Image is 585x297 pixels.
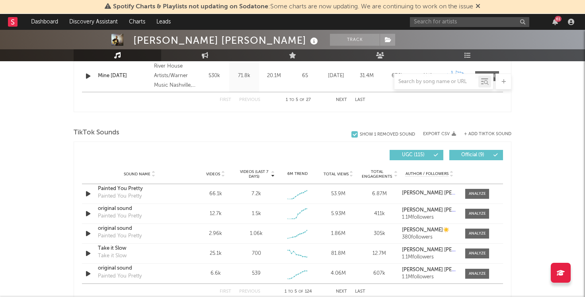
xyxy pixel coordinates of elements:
[402,190,485,196] strong: [PERSON_NAME] [PERSON_NAME]
[98,192,142,200] div: Painted You Pretty
[261,72,287,80] div: 20.1M
[402,247,485,252] strong: [PERSON_NAME] [PERSON_NAME]
[252,270,261,278] div: 539
[250,230,263,238] div: 1.06k
[449,150,503,160] button: Official(9)
[476,4,480,10] span: Dismiss
[231,72,257,80] div: 71.8k
[320,190,357,198] div: 53.9M
[330,34,380,46] button: Track
[123,14,151,30] a: Charts
[361,250,398,258] div: 12.7M
[151,14,176,30] a: Leads
[402,208,457,213] a: [PERSON_NAME] [PERSON_NAME]
[395,153,431,157] span: UGC ( 115 )
[74,128,119,138] span: TikTok Sounds
[239,98,260,102] button: Previous
[361,169,393,179] span: Total Engagements
[402,227,457,233] a: [PERSON_NAME]☀️
[252,250,261,258] div: 700
[113,4,473,10] span: : Some charts are now updating. We are continuing to work on the issue
[98,232,142,240] div: Painted You Pretty
[353,72,380,80] div: 31.4M
[98,264,181,272] a: original sound
[279,171,316,177] div: 6M Trend
[25,14,64,30] a: Dashboard
[98,205,181,213] a: original sound
[410,17,529,27] input: Search for artists
[361,270,398,278] div: 607k
[552,19,558,25] button: 61
[361,210,398,218] div: 411k
[320,270,357,278] div: 4.06M
[154,62,197,90] div: River House Artists/Warner Music Nashville, © 2025 River House Artists under exclusive license to...
[98,212,142,220] div: Painted You Pretty
[197,230,234,238] div: 2.96k
[320,210,357,218] div: 5.93M
[336,289,347,294] button: Next
[402,190,457,196] a: [PERSON_NAME] [PERSON_NAME]
[220,98,231,102] button: First
[415,72,441,80] div: N/A
[206,172,220,177] span: Videos
[324,172,349,177] span: Total Views
[456,132,511,136] button: + Add TikTok Sound
[384,72,411,80] div: 676k
[323,72,349,80] div: [DATE]
[336,98,347,102] button: Next
[239,289,260,294] button: Previous
[402,274,457,280] div: 1.1M followers
[133,34,320,47] div: [PERSON_NAME] [PERSON_NAME]
[355,98,365,102] button: Last
[355,289,365,294] button: Last
[320,230,357,238] div: 1.86M
[402,215,457,220] div: 1.1M followers
[98,185,181,193] a: Painted You Pretty
[113,4,268,10] span: Spotify Charts & Playlists not updating on Sodatone
[276,95,320,105] div: 1 5 27
[124,172,150,177] span: Sound Name
[555,16,562,22] div: 61
[402,227,449,233] strong: [PERSON_NAME]☀️
[406,171,448,177] span: Author / Followers
[402,254,457,260] div: 1.1M followers
[252,190,261,198] div: 7.2k
[360,132,415,137] div: Show 1 Removed Sound
[201,72,227,80] div: 530k
[402,247,457,253] a: [PERSON_NAME] [PERSON_NAME]
[98,245,181,252] a: Take it Slow
[197,270,234,278] div: 6.6k
[402,208,485,213] strong: [PERSON_NAME] [PERSON_NAME]
[289,98,294,102] span: to
[394,79,478,85] input: Search by song name or URL
[300,98,304,102] span: of
[220,289,231,294] button: First
[423,132,456,136] button: Export CSV
[464,132,511,136] button: + Add TikTok Sound
[320,250,357,258] div: 81.8M
[98,252,127,260] div: Take it Slow
[276,287,320,297] div: 1 5 124
[98,272,142,280] div: Painted You Pretty
[238,169,270,179] span: Videos (last 7 days)
[197,250,234,258] div: 25.1k
[291,72,319,80] div: 65
[197,210,234,218] div: 12.7k
[454,153,491,157] span: Official ( 9 )
[98,72,150,80] a: Mine [DATE]
[197,190,234,198] div: 66.1k
[361,230,398,238] div: 305k
[288,290,293,293] span: to
[402,235,457,240] div: 380 followers
[252,210,261,218] div: 1.5k
[390,150,443,160] button: UGC(115)
[298,290,303,293] span: of
[98,225,181,233] a: original sound
[361,190,398,198] div: 6.87M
